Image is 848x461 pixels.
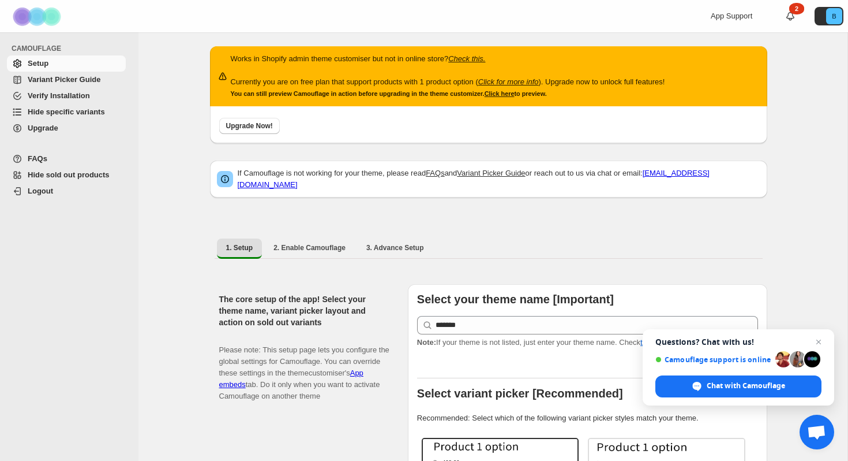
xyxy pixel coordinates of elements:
[7,167,126,183] a: Hide sold out products
[219,118,280,134] button: Upgrade Now!
[238,168,760,191] p: If Camouflage is not working for your theme, please read and or reach out to us via chat or email:
[7,88,126,104] a: Verify Installation
[28,154,47,163] span: FAQs
[7,72,126,88] a: Variant Picker Guide
[655,376,821,397] div: Chat with Camouflage
[785,10,796,22] a: 2
[655,355,771,364] span: Camouflage support is online
[7,120,126,136] a: Upgrade
[640,338,669,347] a: this FAQ
[28,75,100,84] span: Variant Picker Guide
[226,121,273,131] span: Upgrade Now!
[815,7,843,25] button: Avatar with initials B
[219,293,389,328] h2: The core setup of the app! Select your theme name, variant picker layout and action on sold out v...
[448,54,485,63] a: Check this.
[826,8,842,24] span: Avatar with initials B
[7,104,126,120] a: Hide specific variants
[417,293,614,306] b: Select your theme name [Important]
[28,91,90,100] span: Verify Installation
[28,107,105,116] span: Hide specific variants
[28,170,110,179] span: Hide sold out products
[426,169,445,177] a: FAQs
[800,415,834,449] div: Open chat
[655,337,821,347] span: Questions? Chat with us!
[711,12,752,20] span: App Support
[478,77,539,86] a: Click for more info
[789,3,804,14] div: 2
[28,124,58,132] span: Upgrade
[273,243,346,252] span: 2. Enable Camouflage
[231,76,665,88] p: Currently you are on free plan that support products with 1 product option ( ). Upgrade now to un...
[226,243,253,252] span: 1. Setup
[832,13,836,20] text: B
[417,338,436,347] strong: Note:
[417,387,623,400] b: Select variant picker [Recommended]
[366,243,424,252] span: 3. Advance Setup
[9,1,67,32] img: Camouflage
[7,151,126,167] a: FAQs
[28,59,48,68] span: Setup
[707,381,785,391] span: Chat with Camouflage
[28,187,53,195] span: Logout
[7,55,126,72] a: Setup
[231,53,665,65] p: Works in Shopify admin theme customiser but not in online store?
[231,90,547,97] small: You can still preview Camouflage in action before upgrading in the theme customizer. to preview.
[417,337,758,348] p: If your theme is not listed, just enter your theme name. Check to find your theme name.
[7,183,126,199] a: Logout
[417,412,758,424] p: Recommended: Select which of the following variant picker styles match your theme.
[457,169,525,177] a: Variant Picker Guide
[219,333,389,402] p: Please note: This setup page lets you configure the global settings for Camouflage. You can overr...
[812,335,826,349] span: Close chat
[485,90,515,97] a: Click here
[12,44,130,53] span: CAMOUFLAGE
